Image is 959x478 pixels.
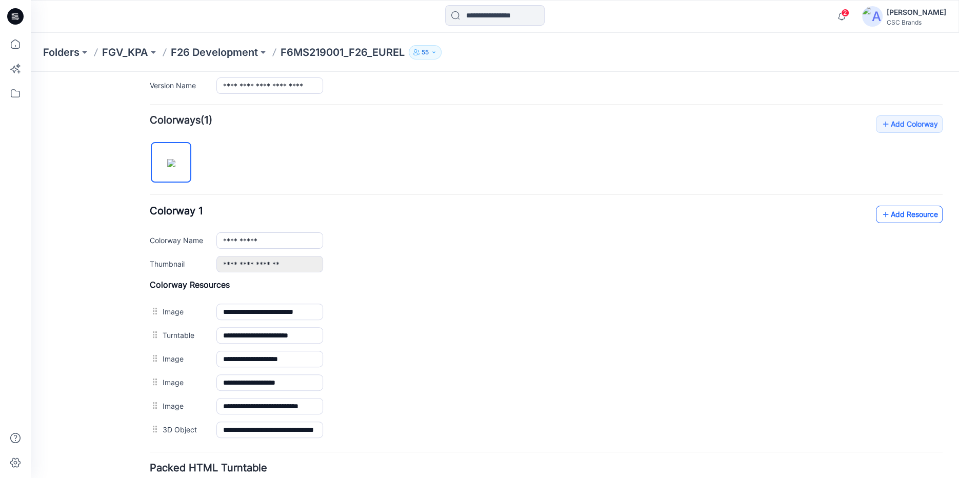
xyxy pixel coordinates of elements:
[132,281,175,292] label: Image
[422,47,429,58] p: 55
[132,234,175,245] label: Image
[43,45,79,59] a: Folders
[132,257,175,269] label: Turntable
[171,45,258,59] a: F26 Development
[132,305,175,316] label: Image
[841,9,849,17] span: 2
[132,328,175,340] label: Image
[887,18,946,26] div: CSC Brands
[119,391,912,401] h4: Packed HTML Turntable
[281,45,405,59] p: F6MS219001_F26_EUREL
[31,72,959,478] iframe: edit-style
[119,133,172,145] span: Colorway 1
[119,186,175,197] label: Thumbnail
[136,87,145,95] img: eyJhbGciOiJIUzI1NiIsImtpZCI6IjAiLCJzbHQiOiJzZXMiLCJ0eXAiOiJKV1QifQ.eyJkYXRhIjp7InR5cGUiOiJzdG9yYW...
[102,45,148,59] a: FGV_KPA
[862,6,883,27] img: avatar
[887,6,946,18] div: [PERSON_NAME]
[119,208,912,218] h4: Colorway Resources
[845,134,912,151] a: Add Resource
[119,163,175,174] label: Colorway Name
[132,352,175,363] label: 3D Object
[409,45,442,59] button: 55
